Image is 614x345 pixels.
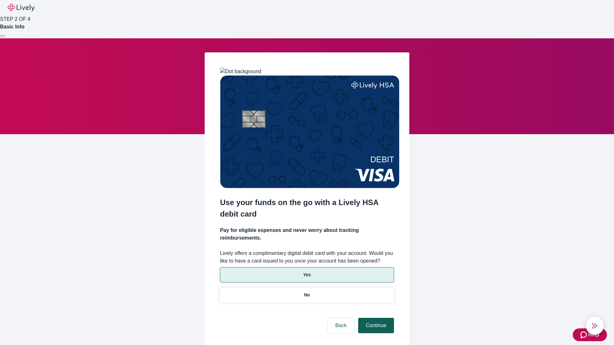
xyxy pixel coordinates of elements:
img: Debit card [220,75,399,188]
img: Lively [8,4,35,11]
svg: Zendesk support icon [580,331,588,339]
p: No [304,292,310,298]
button: Yes [220,267,394,282]
label: Lively offers a complimentary digital debit card with your account. Would you like to have a card... [220,249,394,265]
img: Dot background [220,68,261,75]
span: Help [588,331,599,339]
svg: Lively AI Assistant [592,323,598,329]
button: chat [586,317,604,335]
button: Zendesk support iconHelp [573,328,607,341]
p: Yes [303,272,311,278]
button: Continue [358,318,394,333]
button: No [220,287,394,303]
h4: Pay for eligible expenses and never worry about tracking reimbursements. [220,226,394,242]
h2: Use your funds on the go with a Lively HSA debit card [220,197,394,220]
button: Back [327,318,354,333]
